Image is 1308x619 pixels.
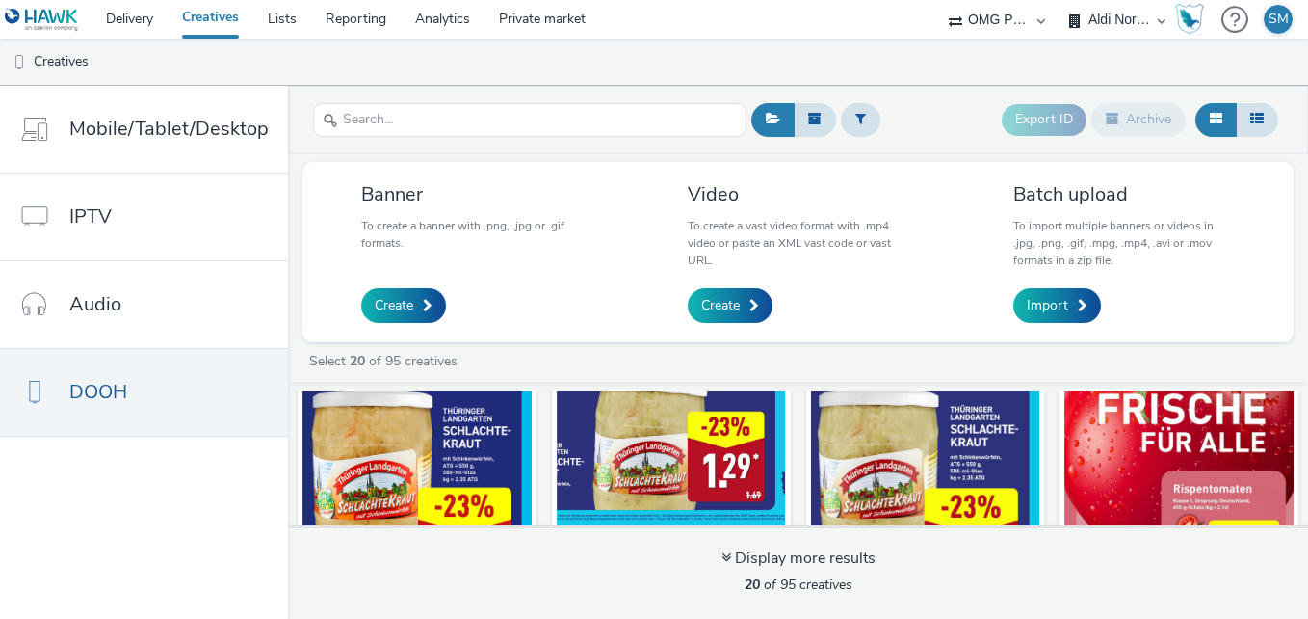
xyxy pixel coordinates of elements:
span: Import [1027,296,1068,315]
img: Aldi Nord_LDR 2.0_MP4_10 sec_DCLP_010925-290925_040925#16*9_KW37 visual [557,339,786,527]
span: IPTV [69,202,112,230]
p: To create a vast video format with .mp4 video or paste an XML vast code or vast URL. [688,217,909,269]
button: Table [1236,103,1278,136]
h3: Batch upload [1013,181,1235,207]
span: DOOH [69,378,127,406]
button: Archive [1091,103,1186,136]
h3: Video [688,181,909,207]
a: Import [1013,288,1101,323]
h3: Banner [361,181,583,207]
strong: 20 [350,352,365,370]
a: Select of 95 creatives [307,352,465,370]
p: To create a banner with .png, .jpg or .gif formats. [361,217,583,252]
span: Audio [69,290,121,318]
img: dooh [10,53,29,72]
a: Hawk Academy [1175,4,1212,35]
img: undefined Logo [5,8,79,32]
img: Aldi Nord_LT3 Frische_MP4_10 sec_DCLP_250825-200925_29082025 - KW36 visual [1064,339,1294,527]
div: Display more results [721,548,876,570]
a: Create [361,288,446,323]
button: Export ID [1002,104,1086,135]
button: Grid [1195,103,1237,136]
img: Aldi Nord_LDR 2.0_JPG_10 sec_DCLP_010925-290925_040925#1080*1920_S_KW37 visual [302,339,532,527]
strong: 20 [745,576,760,594]
span: of 95 creatives [745,576,852,594]
span: Mobile/Tablet/Desktop [69,115,269,143]
img: Aldi Nord_LDR 2.0_MP4_10 sec_DCLP_010925-290925_040925#9*16_KW37 visual [811,339,1040,527]
div: SM [1269,5,1289,34]
span: Create [701,296,740,315]
img: Hawk Academy [1175,4,1204,35]
p: To import multiple banners or videos in .jpg, .png, .gif, .mpg, .mp4, .avi or .mov formats in a z... [1013,217,1235,269]
span: Create [375,296,413,315]
a: Create [688,288,772,323]
input: Search... [313,103,746,137]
